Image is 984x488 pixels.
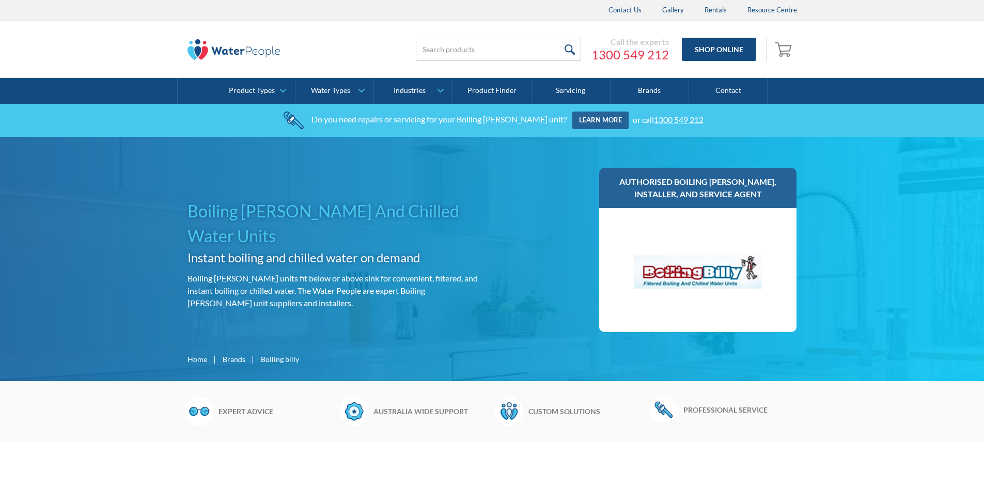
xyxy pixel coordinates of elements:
img: Wrench [650,397,678,422]
a: Water Types [295,78,373,104]
div: Call the experts [591,37,669,47]
input: Search products [416,38,581,61]
h6: Expert advice [218,406,335,417]
img: Waterpeople Symbol [495,397,523,426]
div: or call [633,114,704,124]
div: Product Types [229,86,275,95]
a: Product Types [217,78,295,104]
a: Brands [611,78,689,104]
a: Industries [374,78,452,104]
h1: Boiling [PERSON_NAME] And Chilled Water Units [188,199,488,248]
h6: Australia wide support [373,406,490,417]
div: Boiling billy [261,354,299,365]
p: Boiling [PERSON_NAME] units fit below or above sink for convenient, filtered, and instant boiling... [188,272,488,309]
h6: Professional service [683,404,800,415]
a: Shop Online [682,38,756,61]
a: 1300 549 212 [654,114,704,124]
a: Open empty cart [772,37,797,62]
a: 1300 549 212 [591,47,669,62]
div: Water Types [311,86,350,95]
div: Do you need repairs or servicing for your Boiling [PERSON_NAME] unit? [311,114,567,124]
h3: Authorised Boiling [PERSON_NAME], installer, and service agent [610,176,787,200]
img: Badge [340,397,368,426]
img: The Water People [188,39,280,60]
a: Servicing [532,78,610,104]
a: Product Finder [453,78,532,104]
img: shopping cart [775,41,794,57]
a: Brands [223,354,245,365]
h2: Instant boiling and chilled water on demand [188,248,488,267]
img: Glasses [185,397,213,426]
h6: Custom solutions [528,406,645,417]
div: | [212,353,217,365]
a: Learn more [572,112,629,129]
a: Home [188,354,207,365]
img: Boiling billy [620,218,775,322]
div: Industries [394,86,426,95]
div: | [251,353,256,365]
a: Contact [689,78,768,104]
